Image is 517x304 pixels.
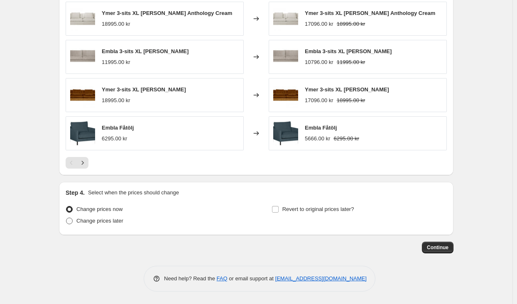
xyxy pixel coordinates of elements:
span: Ymer 3-sits XL [PERSON_NAME] [102,86,186,93]
div: 17096.00 kr [305,20,333,28]
img: ymer-3xl-220_anthology-20_1_80x.jpg [70,6,95,31]
span: Embla Fåtölj [102,125,134,131]
h2: Step 4. [66,189,85,197]
img: embla-3s-195_genesis-3_1-72299_80x.jpg [273,44,298,69]
button: Next [77,157,88,169]
span: Ymer 3-sits XL [PERSON_NAME] [305,86,389,93]
span: Ymer 3-sits XL [PERSON_NAME] Anthology Cream [305,10,435,16]
img: ymer-3xl-220_torre-9_1_80x.jpg [273,83,298,108]
div: 6295.00 kr [102,135,127,143]
span: Need help? Read the [164,275,217,282]
div: 17096.00 kr [305,96,333,105]
span: Continue [427,244,448,251]
nav: Pagination [66,157,88,169]
div: 18995.00 kr [102,20,130,28]
img: ymer-3xl-220_anthology-20_1_80x.jpg [273,6,298,31]
div: 18995.00 kr [102,96,130,105]
div: 10796.00 kr [305,58,333,66]
img: embla-3s-195_genesis-3_1-72299_80x.jpg [70,44,95,69]
strike: 6295.00 kr [333,135,359,143]
img: embla-1s-70_lisboa-15_3_80x.jpg [70,121,95,146]
img: embla-1s-70_lisboa-15_3_80x.jpg [273,121,298,146]
span: Embla 3-sits XL [PERSON_NAME] [305,48,392,54]
span: Embla Fåtölj [305,125,337,131]
a: FAQ [217,275,228,282]
span: Change prices later [76,218,123,224]
img: ymer-3xl-220_torre-9_1_80x.jpg [70,83,95,108]
div: 5666.00 kr [305,135,330,143]
p: Select when the prices should change [88,189,179,197]
span: or email support at [228,275,275,282]
strike: 11995.00 kr [337,58,365,66]
span: Embla 3-sits XL [PERSON_NAME] [102,48,189,54]
strike: 18995.00 kr [337,96,365,105]
span: Revert to original prices later? [282,206,354,212]
a: [EMAIL_ADDRESS][DOMAIN_NAME] [275,275,367,282]
span: Change prices now [76,206,123,212]
strike: 18995.00 kr [337,20,365,28]
div: 11995.00 kr [102,58,130,66]
button: Continue [422,242,453,253]
span: Ymer 3-sits XL [PERSON_NAME] Anthology Cream [102,10,232,16]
